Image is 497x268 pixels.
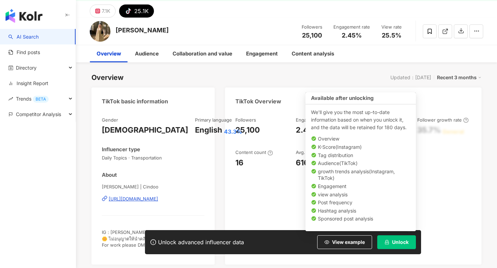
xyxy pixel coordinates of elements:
[109,196,158,202] div: [URL][DOMAIN_NAME]
[16,106,61,122] span: Competitor Analysis
[135,50,159,58] div: Audience
[311,152,410,159] li: Tag distribution
[417,117,469,123] div: Follower growth rate
[235,157,243,168] div: 16
[311,160,410,167] li: Audience ( TikTok )
[224,128,242,135] span: 43.3%
[292,50,334,58] div: Content analysis
[235,97,281,105] div: TikTok Overview
[102,196,204,202] a: [URL][DOMAIN_NAME]
[305,92,416,104] div: Available after unlocking
[296,157,309,168] div: 616
[311,199,410,206] li: Post frequency
[296,149,340,155] div: Avg. engagement
[102,155,204,161] span: Daily Topics · Transportation
[102,125,188,135] div: [DEMOGRAPHIC_DATA]
[195,125,222,135] div: English
[342,32,362,39] span: 2.45%
[299,24,325,31] div: Followers
[332,239,365,245] span: View example
[437,73,481,82] div: Recent 3 months
[102,229,171,247] span: IG : [PERSON_NAME] 🌼 ไม่อนุญาตให้นำคลิปไปใช้น้า 🌼 For work please DM
[134,6,149,16] div: 25.1K
[296,125,321,135] div: 2.45%
[311,207,410,214] li: Hashtag analysis
[173,50,232,58] div: Collaboration and value
[311,191,410,198] li: view analysis
[8,49,40,56] a: Find posts
[119,4,154,18] button: 25.1K
[311,144,410,151] li: K-Score ( Instagram )
[158,239,244,246] div: Unlock advanced influencer data
[235,125,260,135] div: 25,100
[311,109,410,131] div: We'll give you the most up-to-date information based on when you unlock it, and the data will be ...
[102,97,168,105] div: TikTok basic information
[311,135,410,142] li: Overview
[235,149,273,155] div: Content count
[97,50,121,58] div: Overview
[33,96,49,103] div: BETA
[246,50,278,58] div: Engagement
[90,4,116,18] button: 7.1K
[6,9,42,23] img: logo
[90,21,110,42] img: KOL Avatar
[102,117,118,123] div: Gender
[116,26,169,34] div: [PERSON_NAME]
[102,171,117,178] div: About
[311,183,410,190] li: Engagement
[16,60,37,75] span: Directory
[302,32,322,39] span: 25,100
[377,235,416,249] button: Unlock
[311,215,410,222] li: Sponsored post analysis
[384,240,389,245] span: lock
[235,117,256,123] div: Followers
[8,33,39,40] a: searchAI Search
[382,32,401,39] span: 25.5%
[317,235,372,249] button: View example
[390,75,431,80] div: Updated：[DATE]
[8,80,48,87] a: Insight Report
[102,146,140,153] div: Influencer type
[392,239,409,245] span: Unlock
[102,184,204,190] span: [PERSON_NAME] | Cindoo
[102,6,110,16] div: 7.1K
[378,24,405,31] div: View rate
[311,168,410,182] li: growth trends analysis ( Instagram, TikTok )
[91,73,124,82] div: Overview
[195,117,232,123] div: Primary language
[296,117,339,123] div: Engagement rate
[8,96,13,101] span: rise
[16,91,49,106] span: Trends
[333,24,370,31] div: Engagement rate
